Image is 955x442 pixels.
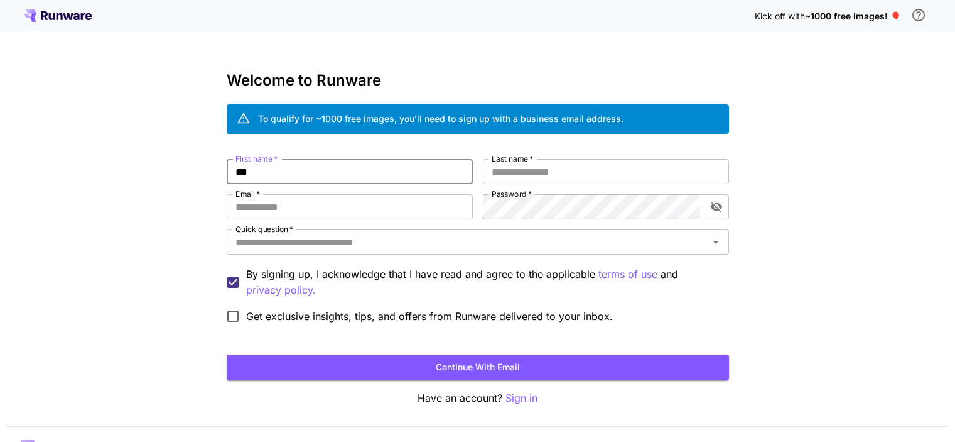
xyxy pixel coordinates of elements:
label: Quick question [235,224,293,235]
p: privacy policy. [246,282,316,298]
label: First name [235,153,278,164]
div: To qualify for ~1000 free images, you’ll need to sign up with a business email address. [258,112,623,125]
p: By signing up, I acknowledge that I have read and agree to the applicable and [246,267,719,298]
label: Password [492,189,532,199]
button: In order to qualify for free credit, you need to sign up with a business email address and click ... [906,3,931,28]
h3: Welcome to Runware [227,72,729,89]
p: Have an account? [227,390,729,406]
label: Email [235,189,260,199]
span: Get exclusive insights, tips, and offers from Runware delivered to your inbox. [246,309,613,324]
button: By signing up, I acknowledge that I have read and agree to the applicable terms of use and [246,282,316,298]
button: Sign in [505,390,537,406]
button: toggle password visibility [705,196,728,218]
p: terms of use [598,267,657,282]
button: By signing up, I acknowledge that I have read and agree to the applicable and privacy policy. [598,267,657,282]
span: ~1000 free images! 🎈 [805,11,901,21]
button: Continue with email [227,355,729,380]
button: Open [707,233,725,251]
label: Last name [492,153,533,164]
span: Kick off with [755,11,805,21]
